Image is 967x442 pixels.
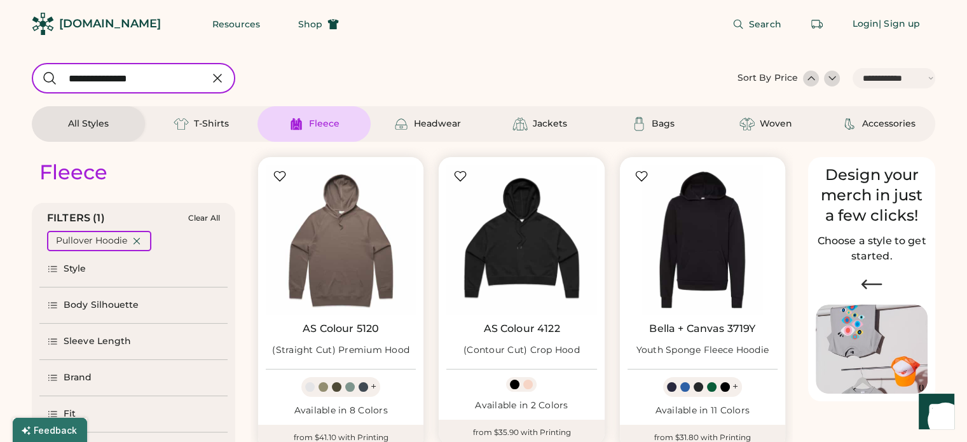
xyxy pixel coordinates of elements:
button: Search [717,11,797,37]
iframe: Front Chat [907,385,961,439]
a: Bella + Canvas 3719Y [649,322,755,335]
div: T-Shirts [194,118,229,130]
img: Headwear Icon [394,116,409,132]
div: Fleece [309,118,339,130]
img: AS Colour 5120 (Straight Cut) Premium Hood [266,165,416,315]
div: Headwear [414,118,461,130]
div: Fit [64,408,76,420]
img: T-Shirts Icon [174,116,189,132]
img: Fleece Icon [289,116,304,132]
div: Fleece [39,160,107,185]
div: Available in 2 Colors [446,399,596,412]
a: AS Colour 5120 [303,322,379,335]
div: [DOMAIN_NAME] [59,16,161,32]
button: Retrieve an order [804,11,830,37]
div: Available in 11 Colors [628,404,778,417]
img: Image of Lisa Congdon Eye Print on T-Shirt and Hat [816,305,928,394]
div: All Styles [68,118,109,130]
div: Sleeve Length [64,335,131,348]
img: Bags Icon [631,116,647,132]
img: Jackets Icon [512,116,528,132]
span: Search [749,20,781,29]
div: Sort By Price [737,72,798,85]
div: Style [64,263,86,275]
div: Login [853,18,879,31]
div: Body Silhouette [64,299,139,312]
div: Bags [652,118,675,130]
button: Resources [197,11,275,37]
div: Accessories [862,118,916,130]
h2: Choose a style to get started. [816,233,928,264]
div: (Straight Cut) Premium Hood [272,344,409,357]
div: Pullover Hoodie [56,235,127,247]
span: Shop [298,20,322,29]
div: Available in 8 Colors [266,404,416,417]
div: Clear All [188,214,220,223]
div: Brand [64,371,92,384]
div: + [732,380,738,394]
a: AS Colour 4122 [483,322,559,335]
img: BELLA + CANVAS 3719Y Youth Sponge Fleece Hoodie [628,165,778,315]
div: | Sign up [879,18,920,31]
div: Youth Sponge Fleece Hoodie [636,344,769,357]
div: + [371,380,376,394]
div: Woven [760,118,792,130]
button: Shop [283,11,354,37]
img: Accessories Icon [842,116,857,132]
img: Rendered Logo - Screens [32,13,54,35]
div: Design your merch in just a few clicks! [816,165,928,226]
img: AS Colour 4122 (Contour Cut) Crop Hood [446,165,596,315]
div: Jackets [533,118,567,130]
img: Woven Icon [739,116,755,132]
div: (Contour Cut) Crop Hood [463,344,580,357]
div: FILTERS (1) [47,211,105,226]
